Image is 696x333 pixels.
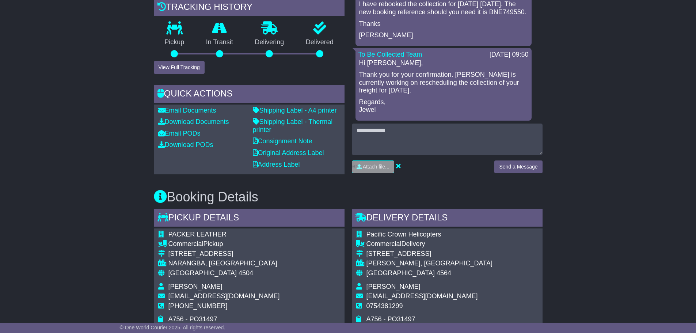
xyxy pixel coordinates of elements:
[366,240,402,247] span: Commercial
[359,20,528,28] p: Thanks
[253,107,337,114] a: Shipping Label - A4 printer
[366,302,403,310] span: 0754381299
[358,51,422,58] a: To Be Collected Team
[168,292,280,300] span: [EMAIL_ADDRESS][DOMAIN_NAME]
[244,38,295,46] p: Delivering
[253,118,333,133] a: Shipping Label - Thermal printer
[158,118,229,125] a: Download Documents
[359,59,528,67] p: Hi [PERSON_NAME],
[195,38,244,46] p: In Transit
[168,269,237,277] span: [GEOGRAPHIC_DATA]
[253,161,300,168] a: Address Label
[359,71,528,95] p: Thank you for your confirmation. [PERSON_NAME] is currently working on rescheduling the collectio...
[366,231,441,238] span: Pacific Crown Helicopters
[168,283,223,290] span: [PERSON_NAME]
[359,31,528,39] p: [PERSON_NAME]
[154,61,205,74] button: View Full Tracking
[359,0,528,16] p: I have rebooked the collection for [DATE] [DATE]. The new booking reference should you need it is...
[366,283,421,290] span: [PERSON_NAME]
[168,240,204,247] span: Commercial
[158,141,213,148] a: Download PODs
[366,250,492,258] div: [STREET_ADDRESS]
[120,325,225,330] span: © One World Courier 2025. All rights reserved.
[154,85,345,105] div: Quick Actions
[168,231,227,238] span: PACKER LEATHER
[168,260,280,268] div: NARANGBA, [GEOGRAPHIC_DATA]
[366,269,435,277] span: [GEOGRAPHIC_DATA]
[154,190,543,204] h3: Booking Details
[366,260,492,268] div: [PERSON_NAME], [GEOGRAPHIC_DATA]
[158,107,216,114] a: Email Documents
[352,209,543,228] div: Delivery Details
[158,130,201,137] a: Email PODs
[154,38,195,46] p: Pickup
[253,137,312,145] a: Consignment Note
[168,250,280,258] div: [STREET_ADDRESS]
[239,269,253,277] span: 4504
[437,269,451,277] span: 4564
[295,38,345,46] p: Delivered
[494,160,542,173] button: Send a Message
[168,302,228,310] span: [PHONE_NUMBER]
[168,315,217,323] span: A756 - PO31497
[253,149,324,156] a: Original Address Label
[366,240,492,248] div: Delivery
[366,315,415,323] span: A756 - PO31497
[154,209,345,228] div: Pickup Details
[359,98,528,114] p: Regards, Jewel
[168,240,280,248] div: Pickup
[490,51,529,59] div: [DATE] 09:50
[366,292,478,300] span: [EMAIL_ADDRESS][DOMAIN_NAME]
